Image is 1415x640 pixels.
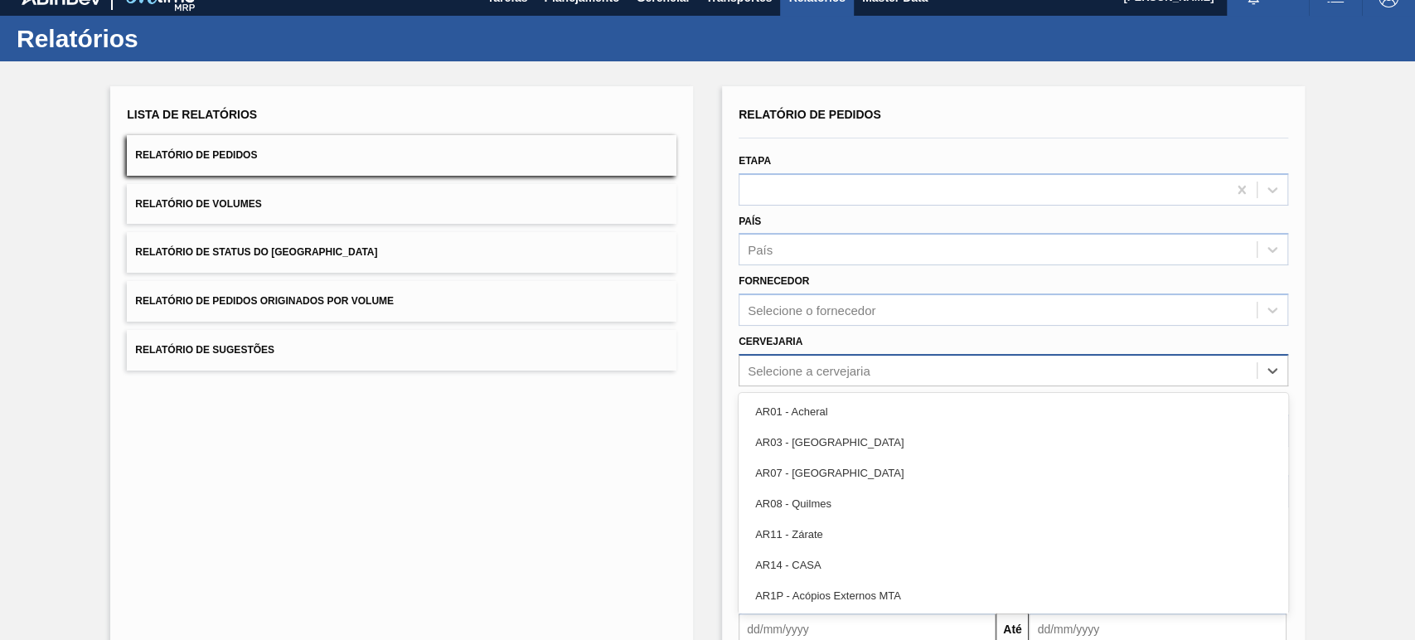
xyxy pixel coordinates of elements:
span: Relatório de Sugestões [135,344,274,356]
button: Relatório de Sugestões [127,330,676,371]
button: Relatório de Status do [GEOGRAPHIC_DATA] [127,232,676,273]
span: Relatório de Volumes [135,198,261,210]
span: Relatório de Status do [GEOGRAPHIC_DATA] [135,246,377,258]
label: Fornecedor [739,275,809,287]
div: AR03 - [GEOGRAPHIC_DATA] [739,427,1288,458]
div: AR08 - Quilmes [739,488,1288,519]
div: País [748,243,773,257]
span: Relatório de Pedidos [739,108,881,121]
span: Relatório de Pedidos [135,149,257,161]
div: AR07 - [GEOGRAPHIC_DATA] [739,458,1288,488]
span: Lista de Relatórios [127,108,257,121]
label: Cervejaria [739,336,802,347]
button: Relatório de Pedidos [127,135,676,176]
label: País [739,216,761,227]
label: Etapa [739,155,771,167]
button: Relatório de Pedidos Originados por Volume [127,281,676,322]
div: AR14 - CASA [739,550,1288,580]
div: AR11 - Zárate [739,519,1288,550]
div: Selecione a cervejaria [748,363,870,377]
div: AR01 - Acheral [739,396,1288,427]
h1: Relatórios [17,29,311,48]
button: Relatório de Volumes [127,184,676,225]
div: Selecione o fornecedor [748,303,875,318]
span: Relatório de Pedidos Originados por Volume [135,295,394,307]
div: AR1P - Acópios Externos MTA [739,580,1288,611]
